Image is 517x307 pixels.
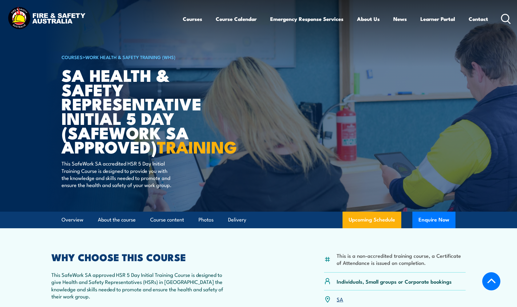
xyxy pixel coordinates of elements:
p: This SafeWork SA accredited HSR 5 Day Initial Training Course is designed to provide you with the... [62,160,174,189]
a: Photos [198,212,214,228]
button: Enquire Now [412,212,455,228]
a: Delivery [228,212,246,228]
a: About Us [357,11,380,27]
a: Contact [469,11,488,27]
h1: SA Health & Safety Representative Initial 5 Day (SafeWork SA Approved) [62,68,214,154]
a: Learner Portal [420,11,455,27]
li: This is a non-accredited training course, a Certificate of Attendance is issued on completion. [337,252,466,266]
a: Course content [150,212,184,228]
h2: WHY CHOOSE THIS COURSE [51,253,231,261]
a: News [393,11,407,27]
p: Individuals, Small groups or Corporate bookings [337,278,452,285]
p: This SafeWork SA approved HSR 5 Day Initial Training Course is designed to give Health and Safety... [51,271,231,300]
a: Overview [62,212,83,228]
a: Work Health & Safety Training (WHS) [85,54,175,60]
a: Course Calendar [216,11,257,27]
strong: TRAINING [157,134,237,159]
a: Emergency Response Services [270,11,343,27]
a: Upcoming Schedule [343,212,401,228]
a: SA [337,295,343,303]
h6: > [62,53,214,61]
a: COURSES [62,54,82,60]
a: Courses [183,11,202,27]
a: About the course [98,212,136,228]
